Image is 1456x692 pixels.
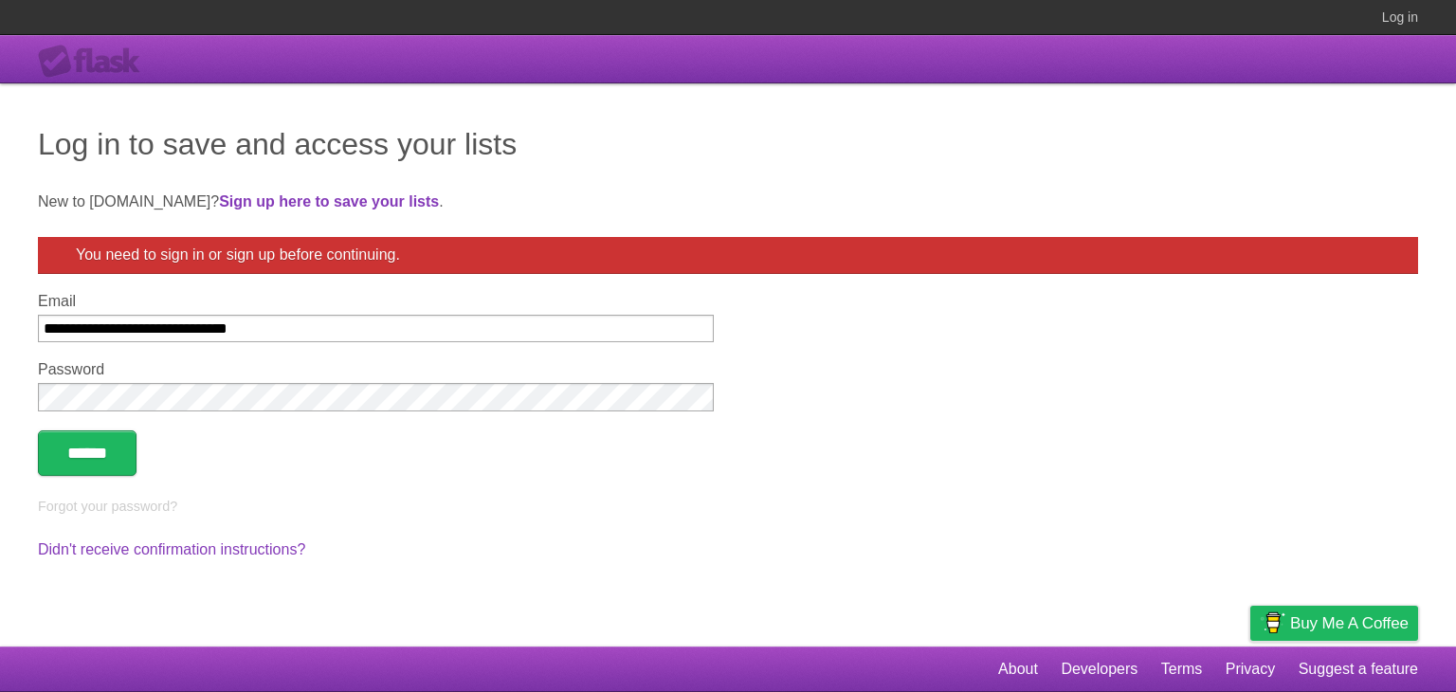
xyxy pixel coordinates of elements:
a: Privacy [1226,651,1275,687]
img: Buy me a coffee [1260,607,1285,639]
a: Forgot your password? [38,499,177,514]
a: Sign up here to save your lists [219,193,439,209]
a: Developers [1061,651,1137,687]
a: Didn't receive confirmation instructions? [38,541,305,557]
h1: Log in to save and access your lists [38,121,1418,167]
p: New to [DOMAIN_NAME]? . [38,191,1418,213]
label: Email [38,293,714,310]
label: Password [38,361,714,378]
span: Buy me a coffee [1290,607,1409,640]
div: Flask [38,45,152,79]
a: About [998,651,1038,687]
a: Suggest a feature [1299,651,1418,687]
a: Terms [1161,651,1203,687]
div: You need to sign in or sign up before continuing. [38,237,1418,274]
a: Buy me a coffee [1250,606,1418,641]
